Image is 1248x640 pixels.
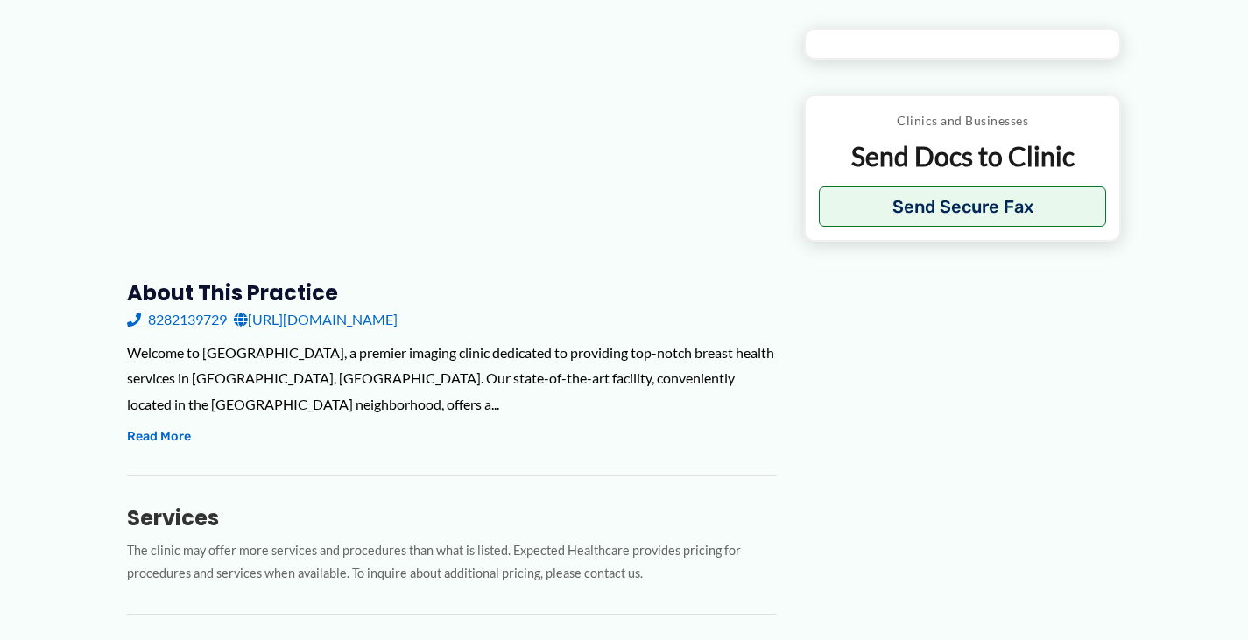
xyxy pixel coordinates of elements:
div: Welcome to [GEOGRAPHIC_DATA], a premier imaging clinic dedicated to providing top-notch breast he... [127,340,776,418]
h3: About this practice [127,279,776,306]
p: The clinic may offer more services and procedures than what is listed. Expected Healthcare provid... [127,539,776,587]
p: Send Docs to Clinic [819,139,1107,173]
button: Send Secure Fax [819,186,1107,227]
a: 8282139729 [127,306,227,333]
h3: Services [127,504,776,531]
a: [URL][DOMAIN_NAME] [234,306,398,333]
p: Clinics and Businesses [819,109,1107,132]
button: Read More [127,426,191,447]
